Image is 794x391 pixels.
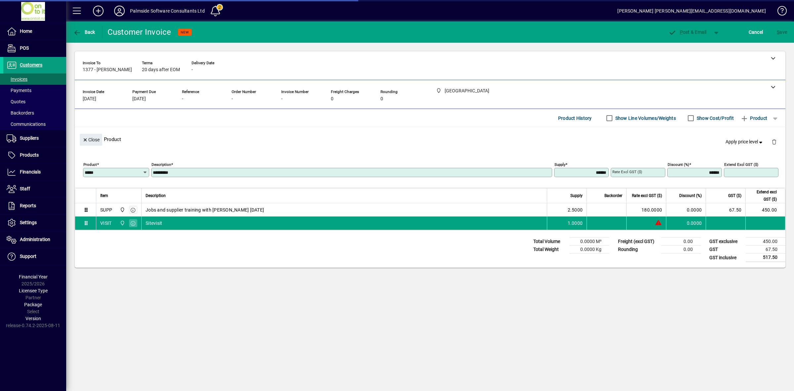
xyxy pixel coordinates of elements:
[668,29,707,35] span: ost & Email
[146,220,162,226] span: Sitevisit
[146,207,264,213] span: Jobs and supplier training with [PERSON_NAME] [DATE]
[775,26,789,38] button: Save
[88,5,109,17] button: Add
[615,246,661,254] td: Rounding
[604,192,622,199] span: Backorder
[726,138,764,145] span: Apply price level
[20,45,29,51] span: POS
[20,152,39,158] span: Products
[7,110,34,116] span: Backorders
[3,248,66,265] a: Support
[554,162,565,167] mat-label: Supply
[3,147,66,164] a: Products
[66,26,103,38] app-page-header-button: Back
[706,203,745,217] td: 67.50
[3,85,66,96] a: Payments
[750,188,777,203] span: Extend excl GST ($)
[530,246,570,254] td: Total Weight
[3,23,66,40] a: Home
[737,112,771,124] button: Product
[25,316,41,321] span: Version
[19,274,48,279] span: Financial Year
[109,5,130,17] button: Profile
[632,192,662,199] span: Rate excl GST ($)
[132,96,146,102] span: [DATE]
[706,254,746,262] td: GST inclusive
[3,73,66,85] a: Invoices
[118,206,126,214] span: Christchurch
[617,6,766,16] div: [PERSON_NAME] [PERSON_NAME][EMAIL_ADDRESS][DOMAIN_NAME]
[142,67,180,73] span: 20 days after EOM
[100,207,112,213] div: SUPP
[746,254,785,262] td: 517.50
[7,76,27,82] span: Invoices
[728,192,741,199] span: GST ($)
[20,220,37,225] span: Settings
[20,254,36,259] span: Support
[746,238,785,246] td: 450.00
[661,238,701,246] td: 0.00
[331,96,333,102] span: 0
[706,246,746,254] td: GST
[7,99,25,104] span: Quotes
[7,88,31,93] span: Payments
[380,96,383,102] span: 0
[772,1,786,23] a: Knowledge Base
[766,134,782,150] button: Delete
[723,136,767,148] button: Apply price level
[182,96,183,102] span: -
[3,107,66,119] a: Backorders
[745,203,785,217] td: 450.00
[7,122,46,127] span: Communications
[80,134,102,146] button: Close
[777,27,787,37] span: ave
[24,302,42,307] span: Package
[740,113,767,123] span: Product
[558,113,592,123] span: Product History
[3,215,66,231] a: Settings
[570,238,609,246] td: 0.0000 M³
[181,30,189,34] span: NEW
[665,26,710,38] button: Post & Email
[666,217,706,230] td: 0.0000
[108,27,171,37] div: Customer Invoice
[746,246,785,254] td: 67.50
[568,220,583,226] span: 1.0000
[679,192,702,199] span: Discount (%)
[3,231,66,248] a: Administration
[695,115,734,122] label: Show Cost/Profit
[232,96,233,102] span: -
[20,28,32,34] span: Home
[568,207,583,213] span: 2.5000
[3,164,66,180] a: Financials
[766,139,782,145] app-page-header-button: Delete
[192,67,193,73] span: -
[631,207,662,213] div: 180.0000
[83,162,97,167] mat-label: Product
[3,198,66,214] a: Reports
[570,246,609,254] td: 0.0000 Kg
[661,246,701,254] td: 0.00
[82,134,100,145] span: Close
[747,26,765,38] button: Cancel
[20,203,36,208] span: Reports
[78,136,104,142] app-page-header-button: Close
[724,162,758,167] mat-label: Extend excl GST ($)
[706,238,746,246] td: GST exclusive
[555,112,595,124] button: Product History
[83,96,96,102] span: [DATE]
[20,186,30,191] span: Staff
[19,288,48,293] span: Licensee Type
[614,115,676,122] label: Show Line Volumes/Weights
[570,192,583,199] span: Supply
[680,29,683,35] span: P
[73,29,95,35] span: Back
[749,27,763,37] span: Cancel
[612,170,642,174] mat-label: Rate excl GST ($)
[130,6,205,16] div: Palmside Software Consultants Ltd
[100,220,111,226] div: VISIT
[71,26,97,38] button: Back
[668,162,689,167] mat-label: Discount (%)
[20,135,39,141] span: Suppliers
[615,238,661,246] td: Freight (excl GST)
